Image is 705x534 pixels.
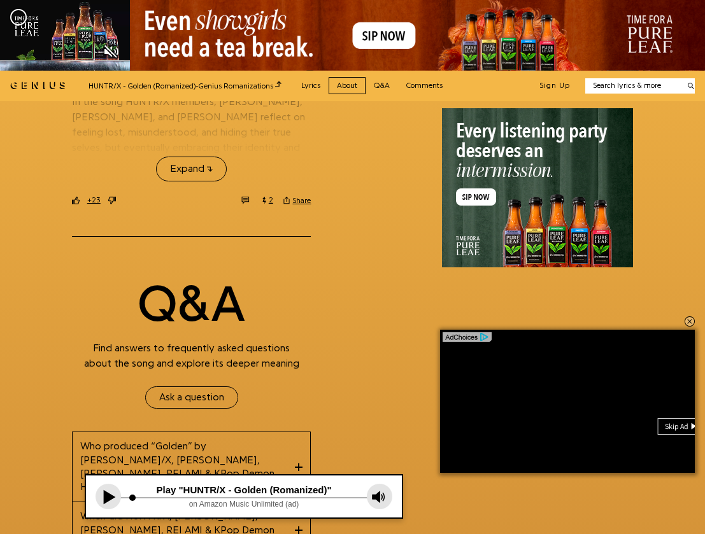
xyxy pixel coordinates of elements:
iframe: Advertisement [442,109,633,268]
a: Lyrics [293,77,329,94]
a: Comments [398,77,451,94]
svg: downvote [108,197,116,204]
button: Share [283,196,311,205]
div: Presented By [27,14,90,22]
svg: upvote [72,197,80,204]
img: Presented By [99,11,163,25]
input: Search lyrics & more [585,80,680,91]
div: Skip Ad [665,423,691,432]
div: HUNTR/X - Golden (Romanized) - Genius Romanizations [89,80,281,92]
button: Ask a question [145,386,238,409]
p: Find answers to frequently asked questions about the song and explore its deeper meaning [80,341,304,370]
a: Who produced “Golden” by [PERSON_NAME]/X, [PERSON_NAME], [PERSON_NAME], REI AMI & KPop Demon Hunt... [73,432,311,502]
a: About [329,77,366,94]
button: +23 [87,195,101,206]
h2: Q&A [138,267,245,341]
iframe: Tonefuse player [86,475,402,517]
span: 2 [269,195,273,206]
button: Sign Up [539,81,570,91]
span: Who produced “Golden” by [PERSON_NAME]/X, [PERSON_NAME], [PERSON_NAME], REI AMI & KPop Demon Hunt... [80,440,293,494]
span: Share [292,196,311,205]
p: In the song HUNTR/X members, [PERSON_NAME], [PERSON_NAME], and [PERSON_NAME] reflect on feeling l... [72,94,311,171]
a: Q&A [366,77,398,94]
button: Expand [156,157,227,181]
